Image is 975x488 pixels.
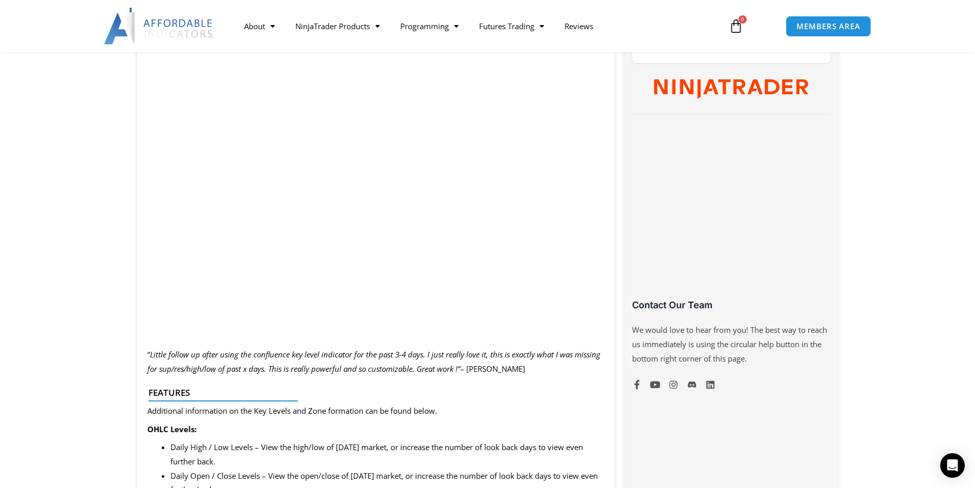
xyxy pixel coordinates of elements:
nav: Menu [234,14,717,38]
a: Reviews [554,14,603,38]
a: About [234,14,285,38]
a: MEMBERS AREA [786,16,871,37]
h3: Contact Our Team [632,299,830,311]
span: MEMBERS AREA [796,23,860,30]
li: Daily High / Low Levels – View the high/low of [DATE] market, or increase the number of look back... [170,440,604,469]
strong: OHLC Levels: [147,424,197,434]
div: Open Intercom Messenger [940,453,965,478]
a: NinjaTrader Products [285,14,390,38]
img: NinjaTrader Wordmark color RGB | Affordable Indicators – NinjaTrader [654,79,808,99]
i: Little follow up after using the confluence key level indicator for the past 3-4 days. I just rea... [147,349,600,374]
a: Programming [390,14,469,38]
h4: Features [148,388,595,398]
p: “ – [PERSON_NAME] [147,348,604,376]
img: LogoAI | Affordable Indicators – NinjaTrader [104,8,214,45]
p: We would love to hear from you! The best way to reach us immediately is using the circular help b... [632,323,830,366]
a: 0 [713,11,759,41]
span: 0 [739,15,747,24]
iframe: Key Levels Confluence Indicator - Overview [147,72,604,329]
iframe: Customer reviews powered by Trustpilot [632,128,830,307]
a: Futures Trading [469,14,554,38]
